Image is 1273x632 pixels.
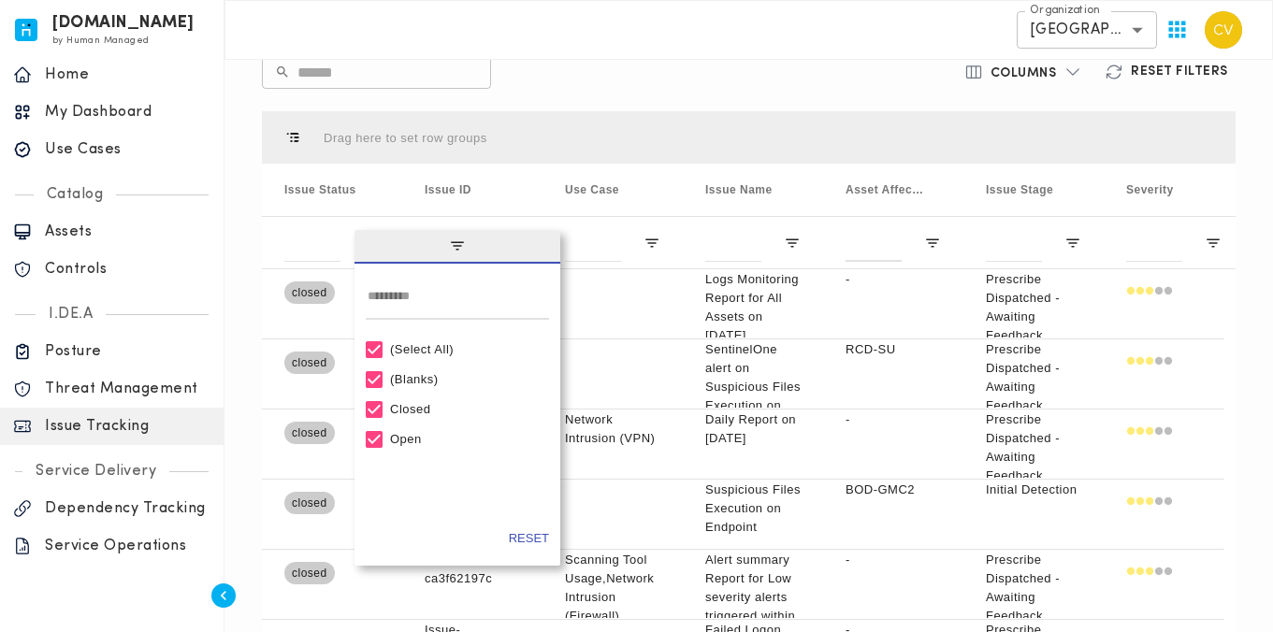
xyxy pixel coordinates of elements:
span: Use Case [565,183,619,196]
span: Issue Status [284,183,356,196]
div: Medium [1126,551,1173,594]
div: Filter List [354,335,560,454]
p: Initial Detection [986,481,1081,499]
p: RCD-SU [846,340,941,359]
p: Scanning Tool Usage,Network Intrusion (Firewall) [565,551,660,625]
p: - [846,410,941,429]
p: Catalog [34,185,117,204]
div: Open [390,432,542,446]
label: Organization [1030,3,1100,19]
button: Open Filter Menu [924,235,941,251]
p: Logs Monitoring Report for All Assets on [DATE] [705,270,801,345]
span: closed [284,481,335,524]
button: Open Filter Menu [644,235,660,251]
p: Dependency Tracking [45,499,210,518]
span: closed [284,341,335,384]
img: Carter Velasquez [1205,11,1242,49]
span: Drag here to set row groups [324,131,487,145]
span: closed [284,411,335,454]
button: Open Filter Menu [1064,235,1081,251]
button: User [1197,4,1250,56]
input: Search filter values [366,282,549,320]
input: Asset Affected Filter Input [846,224,902,262]
button: Reset [509,529,549,548]
span: Issue ID [425,183,471,196]
h6: Reset Filters [1131,64,1228,80]
p: I.DE.A [36,305,106,323]
span: closed [284,552,335,595]
img: invicta.io [15,19,37,41]
p: Posture [45,342,210,361]
p: Controls [45,260,210,279]
div: Medium [1126,340,1173,383]
div: Medium [1126,270,1173,313]
span: Issue Stage [986,183,1053,196]
button: Reset Filters [1093,55,1243,89]
h6: Columns [991,65,1057,82]
button: Columns [953,55,1094,89]
p: Suspicious Files Execution on Endpoint [705,481,801,537]
h6: [DOMAIN_NAME] [52,17,195,30]
span: by Human Managed [52,36,149,46]
div: Medium [1126,481,1173,524]
div: Row Groups [324,131,487,145]
div: (Select All) [390,342,542,356]
p: My Dashboard [45,103,210,122]
p: Prescribe Dispatched - Awaiting Feedback [986,340,1081,415]
div: [GEOGRAPHIC_DATA] [1017,11,1157,49]
span: Asset Affected [846,183,924,196]
button: Open Filter Menu [1205,235,1222,251]
input: Issue ID Filter Input [425,224,481,262]
span: Severity [1126,183,1174,196]
p: Service Delivery [22,462,169,481]
p: SentinelOne alert on Suspicious Files Execution on Endpoint [RevoRegCleanerFreeSetup.exe] [705,340,801,490]
div: Medium [1126,410,1173,453]
div: Closed [390,402,542,416]
button: Open Filter Menu [784,235,801,251]
p: Threat Management [45,380,210,398]
span: closed [284,271,335,314]
p: Issue Tracking [45,417,210,436]
p: Service Operations [45,537,210,555]
span: Issue Name [705,183,773,196]
span: filter [354,230,560,264]
p: - [846,270,941,289]
p: - [846,551,941,569]
p: Assets [45,223,210,241]
p: Prescribe Dispatched - Awaiting Feedback [986,410,1081,485]
p: Prescribe Dispatched - Awaiting Feedback [986,551,1081,625]
p: Prescribe Dispatched - Awaiting Feedback [986,270,1081,345]
p: Network Intrusion (VPN) [565,410,660,448]
p: Issue-ca3f62197c [425,551,520,588]
p: BOD-GMC2 [846,481,941,499]
p: Use Cases [45,140,210,159]
p: Daily Report on [DATE] [705,410,801,448]
div: (Blanks) [390,372,542,386]
p: Home [45,65,210,84]
div: Column Menu [354,230,560,567]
